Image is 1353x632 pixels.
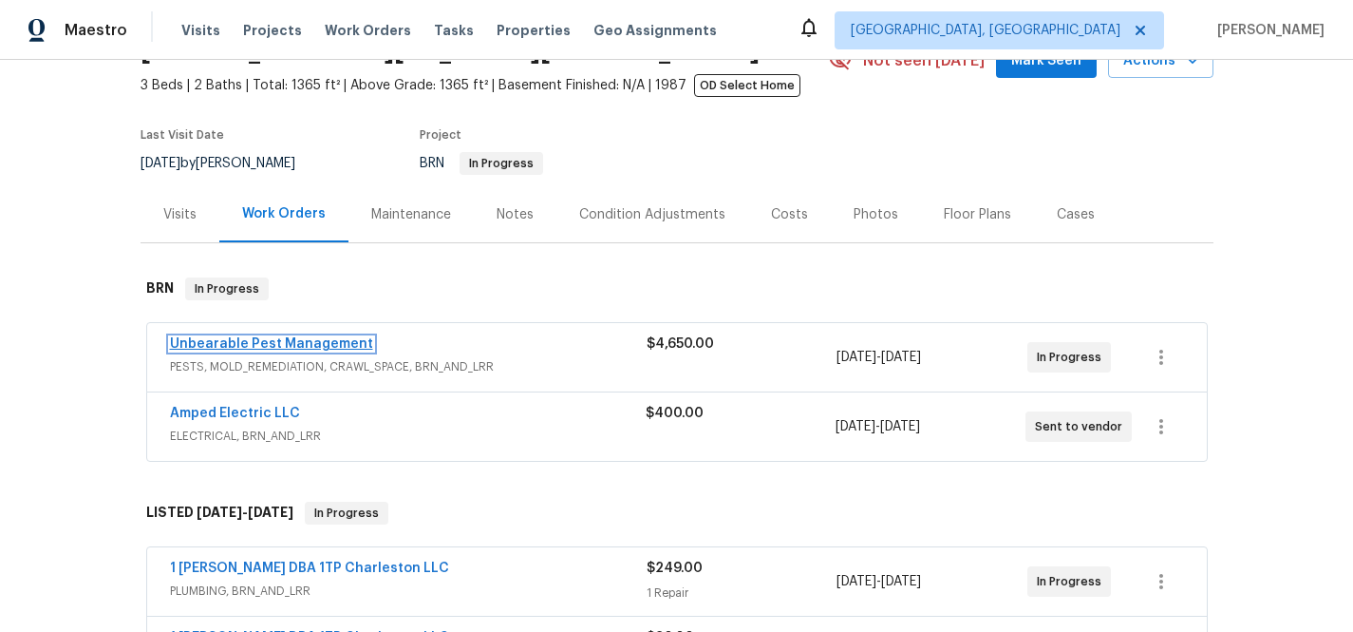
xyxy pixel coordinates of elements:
span: [DATE] [881,575,921,588]
span: In Progress [187,279,267,298]
h6: BRN [146,278,174,300]
span: - [197,506,293,519]
div: LISTED [DATE]-[DATE]In Progress [141,483,1213,544]
span: BRN [420,157,543,170]
span: [DATE] [141,157,180,170]
div: 1 Repair [647,584,837,603]
span: OD Select Home [694,74,800,97]
a: Amped Electric LLC [170,407,300,420]
span: Mark Seen [1011,49,1081,73]
span: Project [420,129,461,141]
h2: [STREET_ADDRESS][US_STATE][PERSON_NAME] [141,42,760,61]
span: In Progress [307,504,386,523]
div: BRN In Progress [141,259,1213,319]
span: ELECTRICAL, BRN_AND_LRR [170,427,646,446]
div: Notes [497,205,534,224]
div: Condition Adjustments [579,205,725,224]
button: Mark Seen [996,44,1097,79]
span: Geo Assignments [593,21,717,40]
span: Sent to vendor [1035,417,1130,436]
span: $249.00 [647,562,703,575]
span: Projects [243,21,302,40]
span: [GEOGRAPHIC_DATA], [GEOGRAPHIC_DATA] [851,21,1120,40]
span: [DATE] [881,351,921,364]
div: Work Orders [242,204,326,223]
span: Last Visit Date [141,129,224,141]
span: Maestro [65,21,127,40]
span: [DATE] [197,506,242,519]
span: [DATE] [836,351,876,364]
span: Properties [497,21,571,40]
div: Costs [771,205,808,224]
span: Work Orders [325,21,411,40]
span: $4,650.00 [647,337,714,351]
span: Tasks [434,24,474,37]
div: Maintenance [371,205,451,224]
span: - [836,348,921,367]
div: Cases [1057,205,1095,224]
div: by [PERSON_NAME] [141,152,318,175]
span: - [836,572,921,591]
span: Visits [181,21,220,40]
a: Unbearable Pest Management [170,337,373,351]
span: [DATE] [836,420,875,433]
span: PESTS, MOLD_REMEDIATION, CRAWL_SPACE, BRN_AND_LRR [170,357,647,376]
span: PLUMBING, BRN_AND_LRR [170,582,647,601]
span: [DATE] [248,506,293,519]
span: [DATE] [836,575,876,588]
div: Photos [854,205,898,224]
div: Floor Plans [944,205,1011,224]
span: $400.00 [646,407,704,420]
span: Not seen [DATE] [863,51,985,70]
span: Actions [1123,49,1198,73]
span: In Progress [1037,348,1109,367]
span: In Progress [1037,572,1109,591]
h6: LISTED [146,502,293,525]
span: - [836,417,920,436]
span: In Progress [461,158,541,169]
span: 3 Beds | 2 Baths | Total: 1365 ft² | Above Grade: 1365 ft² | Basement Finished: N/A | 1987 [141,76,829,95]
span: [DATE] [880,420,920,433]
div: Visits [163,205,197,224]
button: Actions [1108,44,1213,79]
span: [PERSON_NAME] [1210,21,1325,40]
a: 1 [PERSON_NAME] DBA 1TP Charleston LLC [170,562,449,575]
